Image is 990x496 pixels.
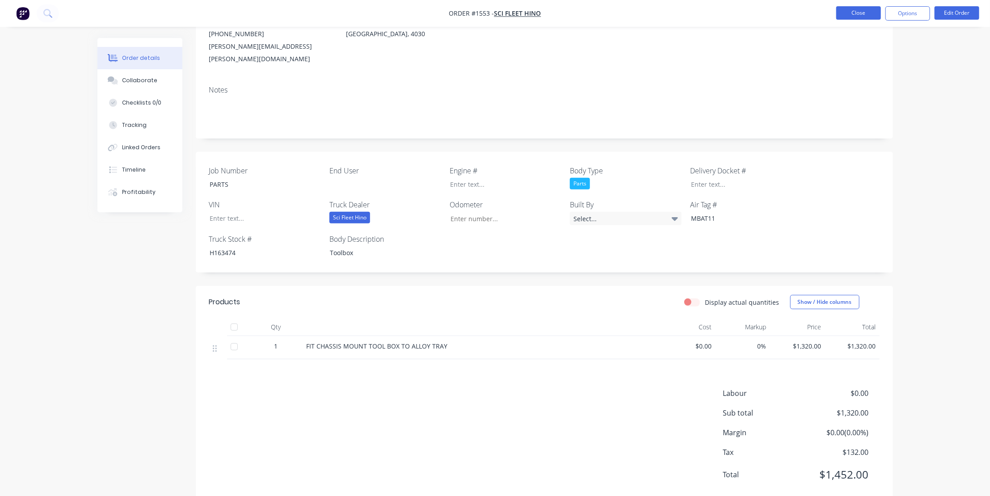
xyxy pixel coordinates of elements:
span: $1,452.00 [802,467,868,483]
span: 1 [274,341,278,351]
span: $0.00 [664,341,712,351]
label: Engine # [450,165,561,176]
button: Show / Hide columns [790,295,859,309]
div: Profitability [122,188,156,196]
span: Tax [723,447,803,458]
button: Edit Order [935,6,979,20]
label: Truck Dealer [329,199,441,210]
span: Margin [723,427,803,438]
input: Enter number... [443,212,561,225]
img: Factory [16,7,29,20]
div: Tracking [122,121,147,129]
div: [PHONE_NUMBER] [209,28,332,40]
span: FIT CHASSIS MOUNT TOOL BOX TO ALLOY TRAY [307,342,448,350]
label: Air Tag # [690,199,802,210]
button: Timeline [97,159,182,181]
div: Notes [209,86,880,94]
div: Sci Fleet Hino [329,212,370,223]
button: Close [836,6,881,20]
div: Products [209,297,240,307]
label: Body Description [329,234,441,244]
label: Job Number [209,165,321,176]
button: Order details [97,47,182,69]
span: $1,320.00 [828,341,876,351]
div: Cost [661,318,716,336]
a: Sci Fleet Hino [494,9,541,18]
div: Checklists 0/0 [122,99,161,107]
label: Delivery Docket # [690,165,802,176]
div: [PERSON_NAME] (Sales Manager)[PHONE_NUMBER][PHONE_NUMBER][PERSON_NAME][EMAIL_ADDRESS][PERSON_NAME... [209,3,332,65]
div: [PERSON_NAME][EMAIL_ADDRESS][PERSON_NAME][DOMAIN_NAME] [209,40,332,65]
div: H163474 [202,246,314,259]
span: $132.00 [802,447,868,458]
div: Timeline [122,166,146,174]
button: Linked Orders [97,136,182,159]
label: Truck Stock # [209,234,321,244]
div: Total [825,318,880,336]
span: Labour [723,388,803,399]
label: End User [329,165,441,176]
span: $0.00 ( 0.00 %) [802,427,868,438]
span: Sub total [723,408,803,418]
label: Body Type [570,165,682,176]
button: Options [885,6,930,21]
label: Display actual quantities [705,298,779,307]
div: Parts [570,178,590,189]
button: Collaborate [97,69,182,92]
span: 0% [719,341,767,351]
div: Qty [249,318,303,336]
div: Lutwyche, [GEOGRAPHIC_DATA], [GEOGRAPHIC_DATA], 4030 [346,15,468,40]
label: VIN [209,199,321,210]
label: Odometer [450,199,561,210]
span: Order #1553 - [449,9,494,18]
div: PARTS [202,178,314,191]
label: Built By [570,199,682,210]
div: Price [770,318,825,336]
button: Checklists 0/0 [97,92,182,114]
div: Toolbox [323,246,434,259]
span: Total [723,469,803,480]
div: Linked Orders [122,143,160,151]
div: Select... [570,212,682,225]
div: MBAT11 [684,212,796,225]
button: Tracking [97,114,182,136]
span: $1,320.00 [774,341,821,351]
span: $1,320.00 [802,408,868,418]
div: Order details [122,54,160,62]
div: Markup [715,318,770,336]
div: Collaborate [122,76,157,84]
span: $0.00 [802,388,868,399]
button: Profitability [97,181,182,203]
